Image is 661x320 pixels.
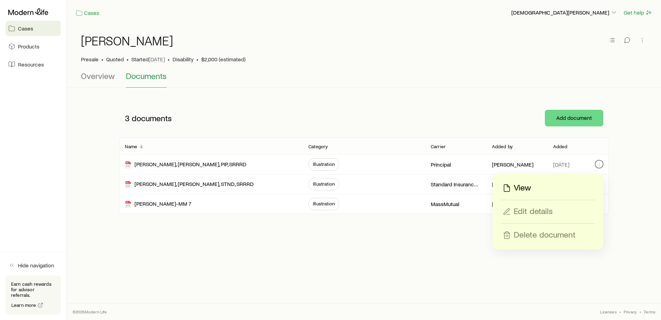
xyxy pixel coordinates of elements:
a: Licenses [600,309,616,314]
span: Disability [173,56,194,63]
p: Started [131,56,165,63]
button: Edit details [501,206,595,218]
p: [PERSON_NAME] [492,181,533,188]
span: Cases [18,25,33,32]
span: documents [132,113,172,123]
span: • [101,56,103,63]
p: Delete document [514,230,576,241]
a: Products [6,39,61,54]
p: Added [553,144,568,149]
span: Documents [126,71,167,81]
span: Illustration [313,201,335,206]
p: © 2025 Modern Life [73,309,107,314]
p: Earn cash rewards for advisor referrals. [11,281,55,298]
p: Standard Insurance Company [431,181,481,188]
span: • [168,56,170,63]
span: • [196,56,198,63]
p: Category [308,144,328,149]
span: $2,000 (estimated) [201,56,245,63]
button: View [501,182,595,194]
span: • [640,309,641,314]
p: Name [125,144,137,149]
span: 3 [125,113,130,123]
span: • [127,56,129,63]
div: Earn cash rewards for advisor referrals.Learn more [6,276,61,314]
button: Hide navigation [6,258,61,273]
button: Add document [545,110,603,126]
span: Quoted [106,56,124,63]
a: Resources [6,57,61,72]
span: Hide navigation [18,262,54,269]
p: [PERSON_NAME] [492,161,533,168]
button: Delete document [501,229,595,241]
p: [PERSON_NAME] [492,201,533,207]
p: Edit details [514,206,553,217]
div: [PERSON_NAME], [PERSON_NAME], PIP, SRRRD [125,161,246,169]
span: Learn more [11,303,36,308]
button: [DEMOGRAPHIC_DATA][PERSON_NAME] [511,9,618,17]
p: Added by [492,144,513,149]
div: Case details tabs [81,71,647,88]
span: Illustration [313,161,335,167]
span: Products [18,43,39,50]
span: Overview [81,71,115,81]
p: Presale [81,56,99,63]
h1: [PERSON_NAME] [81,34,173,47]
div: [PERSON_NAME], [PERSON_NAME], STND, SRRRD [125,180,254,188]
button: Get help [623,9,653,17]
span: Resources [18,61,44,68]
p: View [514,183,531,194]
span: [DATE] [553,161,569,168]
a: Cases [6,21,61,36]
div: [PERSON_NAME]-MM 7 [125,200,191,208]
p: Principal [431,161,451,168]
a: Cases [75,9,100,17]
span: Illustration [313,181,335,187]
a: Terms [644,309,655,314]
span: [DATE] [149,56,165,63]
a: Privacy [624,309,637,314]
span: • [620,309,621,314]
p: Carrier [431,144,446,149]
p: [DEMOGRAPHIC_DATA][PERSON_NAME] [511,9,617,16]
p: MassMutual [431,201,459,207]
